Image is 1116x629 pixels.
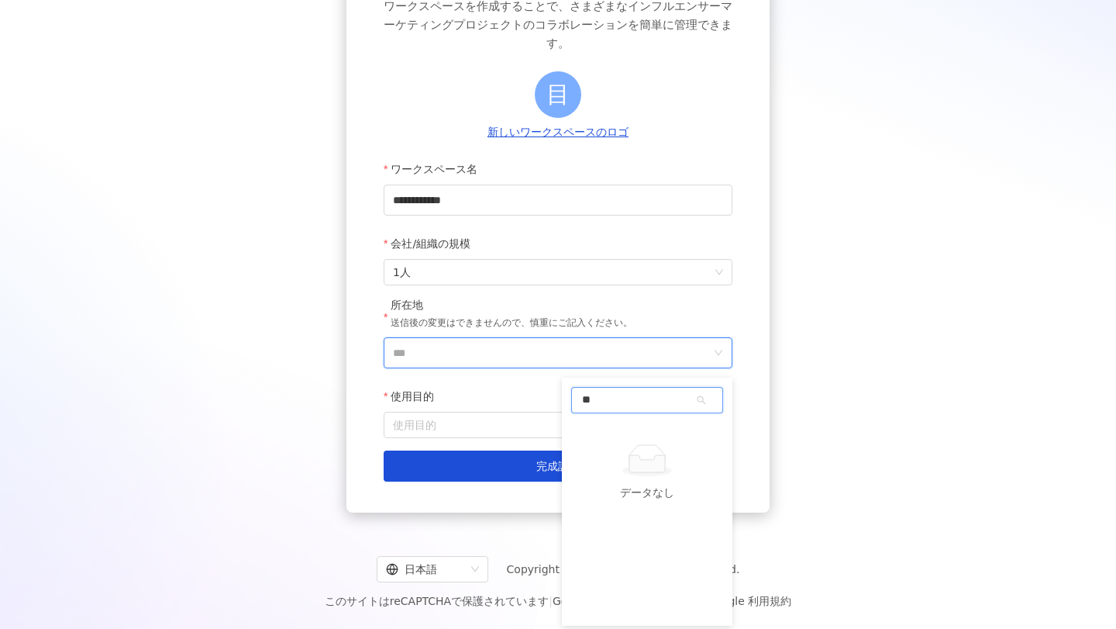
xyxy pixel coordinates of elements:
div: データなし [579,484,715,501]
div: 所在地 [391,298,632,313]
a: Google 利用規約 [706,595,791,607]
span: 1人 [393,260,723,285]
input: ワークスペース名 [384,185,732,216]
p: 送信後の変更はできませんので、慎重にご記入ください。 [391,316,632,331]
span: このサイトはreCAPTCHAで保護されています [325,592,792,610]
button: 新しいワークスペースのロゴ [483,124,633,141]
span: down [714,348,723,358]
label: ワークスペース名 [384,154,489,185]
span: Copyright © 2025 All Rights Reserved. [507,560,740,579]
button: 完成設立 [384,451,732,482]
span: 目 [546,76,570,112]
span: 完成設立 [536,460,580,472]
a: Google プライバシーポリシー [553,595,703,607]
div: 日本語 [386,557,465,582]
span: | [549,595,553,607]
label: 使用目的 [384,381,446,412]
label: 会社/組織の規模 [384,228,482,259]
